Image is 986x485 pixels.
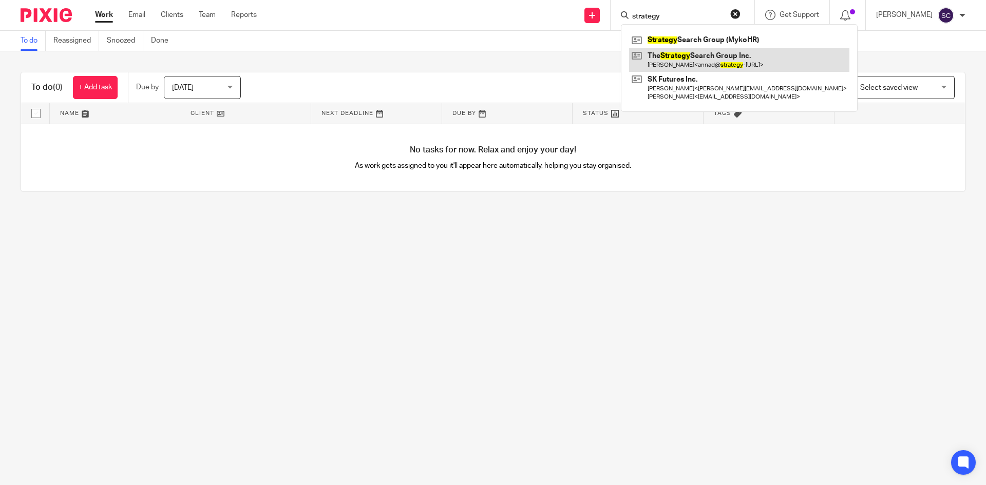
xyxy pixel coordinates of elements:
[231,10,257,20] a: Reports
[73,76,118,99] a: + Add task
[172,84,194,91] span: [DATE]
[21,31,46,51] a: To do
[161,10,183,20] a: Clients
[151,31,176,51] a: Done
[31,82,63,93] h1: To do
[53,31,99,51] a: Reassigned
[128,10,145,20] a: Email
[631,12,724,22] input: Search
[938,7,954,24] img: svg%3E
[860,84,918,91] span: Select saved view
[876,10,933,20] p: [PERSON_NAME]
[107,31,143,51] a: Snoozed
[21,8,72,22] img: Pixie
[21,145,965,156] h4: No tasks for now. Relax and enjoy your day!
[53,83,63,91] span: (0)
[199,10,216,20] a: Team
[136,82,159,92] p: Due by
[257,161,729,171] p: As work gets assigned to you it'll appear here automatically, helping you stay organised.
[780,11,819,18] span: Get Support
[730,9,741,19] button: Clear
[95,10,113,20] a: Work
[714,110,731,116] span: Tags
